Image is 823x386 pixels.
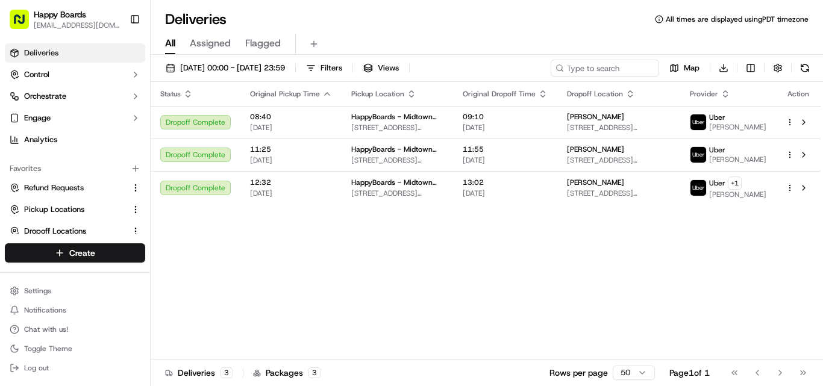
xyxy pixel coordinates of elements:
[24,48,58,58] span: Deliveries
[669,367,710,379] div: Page 1 of 1
[567,188,671,198] span: [STREET_ADDRESS][PERSON_NAME]
[160,89,181,99] span: Status
[5,243,145,263] button: Create
[463,145,548,154] span: 11:55
[250,155,332,165] span: [DATE]
[5,282,145,299] button: Settings
[165,367,233,379] div: Deliveries
[690,114,706,130] img: uber-new-logo.jpeg
[690,180,706,196] img: uber-new-logo.jpeg
[34,20,120,30] button: [EMAIL_ADDRESS][DOMAIN_NAME]
[253,367,321,379] div: Packages
[664,60,705,76] button: Map
[358,60,404,76] button: Views
[684,63,699,73] span: Map
[786,89,811,99] div: Action
[180,63,285,73] span: [DATE] 00:00 - [DATE] 23:59
[24,325,68,334] span: Chat with us!
[463,155,548,165] span: [DATE]
[301,60,348,76] button: Filters
[796,60,813,76] button: Refresh
[463,178,548,187] span: 13:02
[250,123,332,132] span: [DATE]
[10,204,126,215] a: Pickup Locations
[5,178,145,198] button: Refund Requests
[10,226,126,237] a: Dropoff Locations
[5,5,125,34] button: Happy Boards[EMAIL_ADDRESS][DOMAIN_NAME]
[351,89,404,99] span: Pickup Location
[709,178,725,188] span: Uber
[567,89,623,99] span: Dropoff Location
[24,363,49,373] span: Log out
[5,200,145,219] button: Pickup Locations
[5,130,145,149] a: Analytics
[567,123,671,132] span: [STREET_ADDRESS][US_STATE]
[5,360,145,376] button: Log out
[351,155,443,165] span: [STREET_ADDRESS][US_STATE]
[250,145,332,154] span: 11:25
[24,113,51,123] span: Engage
[549,367,608,379] p: Rows per page
[24,204,84,215] span: Pickup Locations
[551,60,659,76] input: Type to search
[463,123,548,132] span: [DATE]
[24,134,57,145] span: Analytics
[690,89,718,99] span: Provider
[567,155,671,165] span: [STREET_ADDRESS][US_STATE]
[5,302,145,319] button: Notifications
[709,122,766,132] span: [PERSON_NAME]
[220,367,233,378] div: 3
[5,159,145,178] div: Favorites
[69,247,95,259] span: Create
[250,112,332,122] span: 08:40
[250,178,332,187] span: 12:32
[24,344,72,353] span: Toggle Theme
[666,14,809,24] span: All times are displayed using PDT timezone
[709,190,766,199] span: [PERSON_NAME]
[5,222,145,241] button: Dropoff Locations
[567,145,624,154] span: [PERSON_NAME]
[245,36,281,51] span: Flagged
[190,36,231,51] span: Assigned
[321,63,342,73] span: Filters
[10,182,126,193] a: Refund Requests
[567,178,624,187] span: [PERSON_NAME]
[567,112,624,122] span: [PERSON_NAME]
[351,123,443,132] span: [STREET_ADDRESS][US_STATE]
[690,147,706,163] img: uber-new-logo.jpeg
[34,8,86,20] button: Happy Boards
[24,286,51,296] span: Settings
[463,89,536,99] span: Original Dropoff Time
[5,65,145,84] button: Control
[709,113,725,122] span: Uber
[24,69,49,80] span: Control
[165,10,227,29] h1: Deliveries
[308,367,321,378] div: 3
[463,188,548,198] span: [DATE]
[351,145,443,154] span: HappyBoards - Midtown New
[24,305,66,315] span: Notifications
[378,63,399,73] span: Views
[24,226,86,237] span: Dropoff Locations
[5,43,145,63] a: Deliveries
[351,188,443,198] span: [STREET_ADDRESS][US_STATE]
[5,87,145,106] button: Orchestrate
[351,178,443,187] span: HappyBoards - Midtown New
[709,155,766,164] span: [PERSON_NAME]
[160,60,290,76] button: [DATE] 00:00 - [DATE] 23:59
[728,176,742,190] button: +1
[463,112,548,122] span: 09:10
[5,108,145,128] button: Engage
[5,321,145,338] button: Chat with us!
[24,182,84,193] span: Refund Requests
[709,145,725,155] span: Uber
[165,36,175,51] span: All
[250,188,332,198] span: [DATE]
[351,112,443,122] span: HappyBoards - Midtown New
[5,340,145,357] button: Toggle Theme
[250,89,320,99] span: Original Pickup Time
[24,91,66,102] span: Orchestrate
